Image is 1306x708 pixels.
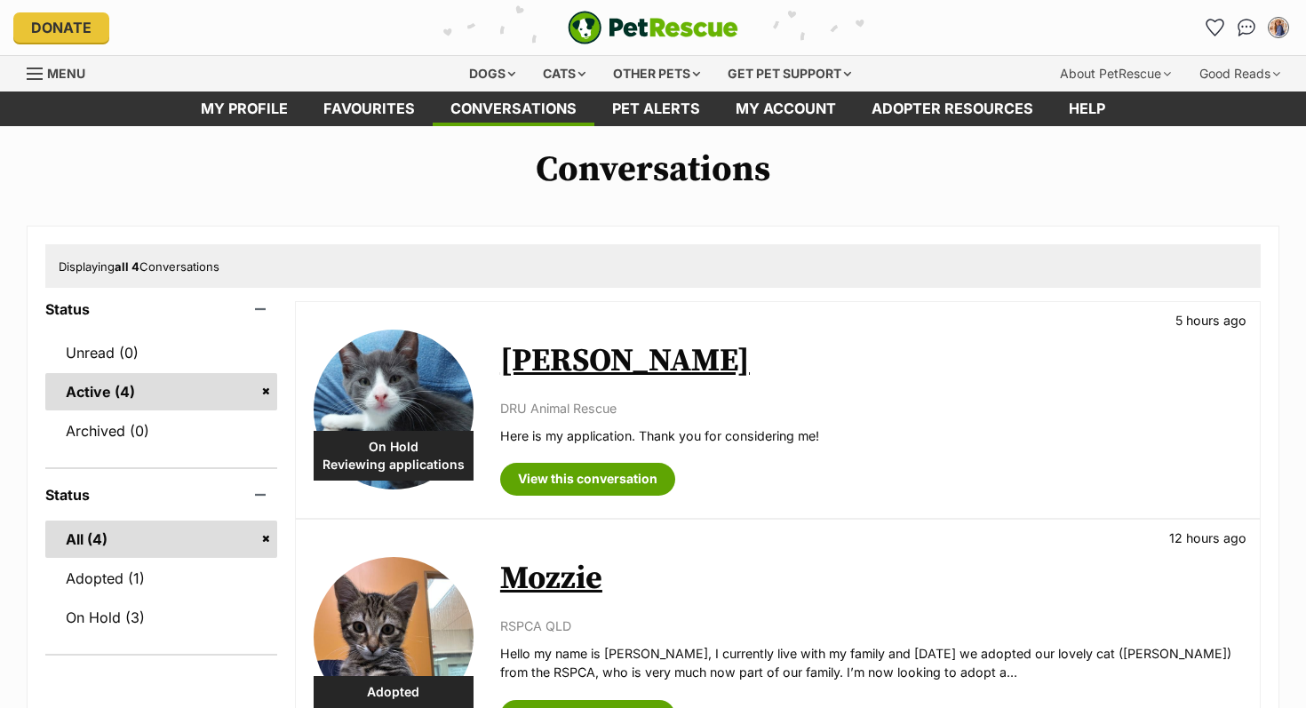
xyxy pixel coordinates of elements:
img: Steph profile pic [1270,19,1287,36]
button: My account [1264,13,1293,42]
a: Mozzie [500,559,602,599]
a: My account [718,91,854,126]
span: Reviewing applications [314,456,474,473]
a: Pet alerts [594,91,718,126]
span: Displaying Conversations [59,259,219,274]
a: Adopter resources [854,91,1051,126]
header: Status [45,301,277,317]
div: On Hold [314,431,474,481]
a: Adopted (1) [45,560,277,597]
a: Active (4) [45,373,277,410]
a: All (4) [45,521,277,558]
p: 5 hours ago [1175,311,1246,330]
p: Hello my name is [PERSON_NAME], I currently live with my family and [DATE] we adopted our lovely ... [500,644,1242,682]
a: conversations [433,91,594,126]
a: Donate [13,12,109,43]
div: Cats [530,56,598,91]
div: Other pets [601,56,713,91]
div: About PetRescue [1047,56,1183,91]
a: PetRescue [568,11,738,44]
span: Menu [47,66,85,81]
ul: Account quick links [1200,13,1293,42]
img: chat-41dd97257d64d25036548639549fe6c8038ab92f7586957e7f3b1b290dea8141.svg [1238,19,1256,36]
p: Here is my application. Thank you for considering me! [500,426,1242,445]
div: Adopted [314,676,474,708]
a: Help [1051,91,1123,126]
a: My profile [183,91,306,126]
a: Archived (0) [45,412,277,449]
img: Vinnie [314,330,474,489]
a: View this conversation [500,463,675,495]
p: RSPCA QLD [500,617,1242,635]
p: DRU Animal Rescue [500,399,1242,418]
div: Dogs [457,56,528,91]
a: On Hold (3) [45,599,277,636]
img: logo-e224e6f780fb5917bec1dbf3a21bbac754714ae5b6737aabdf751b685950b380.svg [568,11,738,44]
a: [PERSON_NAME] [500,341,750,381]
strong: all 4 [115,259,139,274]
header: Status [45,487,277,503]
a: Conversations [1232,13,1261,42]
a: Unread (0) [45,334,277,371]
div: Get pet support [715,56,864,91]
a: Favourites [306,91,433,126]
a: Menu [27,56,98,88]
a: Favourites [1200,13,1229,42]
p: 12 hours ago [1169,529,1246,547]
div: Good Reads [1187,56,1293,91]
